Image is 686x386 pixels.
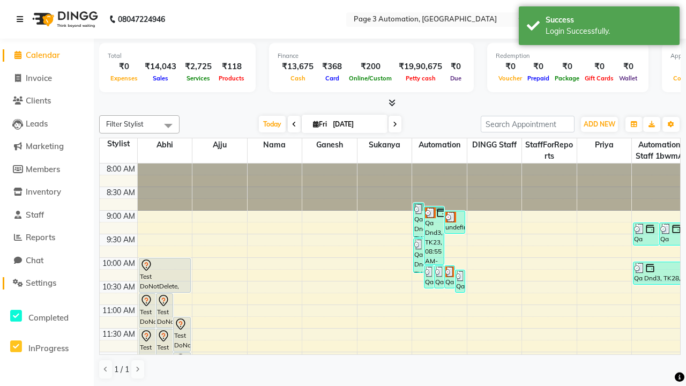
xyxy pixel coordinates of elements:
[3,255,91,267] a: Chat
[403,75,438,82] span: Petty cash
[139,329,155,375] div: Test DoNotDelete, TK07, 11:30 AM-12:30 PM, Hair Cut-Women
[26,141,64,151] span: Marketing
[108,75,140,82] span: Expenses
[456,270,465,292] div: Qa Dnd3, TK32, 10:15 AM-10:45 AM, Hair cut Below 12 years (Boy)
[26,118,48,129] span: Leads
[26,278,56,288] span: Settings
[481,116,575,132] input: Search Appointment
[139,294,155,328] div: Test DoNotDelete, TK07, 10:45 AM-11:30 AM, Hair Cut-Men
[181,61,216,73] div: ₹2,725
[584,120,615,128] span: ADD NEW
[100,258,137,269] div: 10:00 AM
[414,203,423,237] div: Qa Dnd3, TK22, 08:50 AM-09:35 AM, Hair Cut-Men
[288,75,308,82] span: Cash
[28,343,69,353] span: InProgress
[546,14,672,26] div: Success
[108,61,140,73] div: ₹0
[660,223,685,245] div: Qa Dnd3, TK25, 09:15 AM-09:45 AM, Hair Cut By Expert-Men
[496,61,525,73] div: ₹0
[581,117,618,132] button: ADD NEW
[435,266,444,288] div: Qa Dnd3, TK31, 10:10 AM-10:40 AM, Hair cut Below 12 years (Boy)
[140,61,181,73] div: ₹14,043
[216,61,247,73] div: ₹118
[105,164,137,175] div: 8:00 AM
[26,95,51,106] span: Clients
[100,305,137,316] div: 11:00 AM
[616,61,640,73] div: ₹0
[100,138,137,150] div: Stylist
[26,210,44,220] span: Staff
[318,61,346,73] div: ₹368
[156,329,173,363] div: Test DoNotDelete, TK12, 11:30 AM-12:15 PM, Hair Cut-Men
[105,211,137,222] div: 9:00 AM
[118,4,165,34] b: 08047224946
[156,294,173,328] div: Test DoNotDelete, TK14, 10:45 AM-11:30 AM, Hair Cut-Men
[3,209,91,221] a: Staff
[27,4,101,34] img: logo
[3,140,91,153] a: Marketing
[616,75,640,82] span: Wallet
[546,26,672,37] div: Login Successfully.
[3,95,91,107] a: Clients
[101,352,137,363] div: 12:00 PM
[192,138,247,152] span: Ajju
[108,51,247,61] div: Total
[3,164,91,176] a: Members
[3,186,91,198] a: Inventory
[302,138,357,152] span: Ganesh
[330,116,383,132] input: 2025-10-03
[445,266,454,288] div: Qa Dnd3, TK29, 10:10 AM-10:40 AM, Hair cut Below 12 years (Boy)
[278,61,318,73] div: ₹13,675
[150,75,171,82] span: Sales
[278,51,465,61] div: Finance
[522,138,577,163] span: StaffForReports
[3,49,91,62] a: Calendar
[216,75,247,82] span: Products
[552,75,582,82] span: Package
[248,138,302,152] span: Nama
[105,187,137,198] div: 8:30 AM
[100,281,137,293] div: 10:30 AM
[184,75,213,82] span: Services
[3,72,91,85] a: Invoice
[577,138,632,152] span: Priya
[633,262,684,284] div: Qa Dnd3, TK28, 10:05 AM-10:35 AM, Hair cut Below 12 years (Boy)
[26,187,61,197] span: Inventory
[26,232,55,242] span: Reports
[114,364,129,375] span: 1 / 1
[357,138,412,152] span: Sukanya
[414,239,423,272] div: Qa Dnd3, TK26, 09:35 AM-10:20 AM, Hair Cut-Men
[259,116,286,132] span: Today
[582,75,616,82] span: Gift Cards
[138,138,192,152] span: Abhi
[26,255,43,265] span: Chat
[424,266,434,288] div: Qa Dnd3, TK30, 10:10 AM-10:40 AM, Hair cut Below 12 years (Boy)
[174,317,190,351] div: Test DoNotDelete, TK11, 11:15 AM-12:00 PM, Hair Cut-Men
[496,75,525,82] span: Voucher
[394,61,446,73] div: ₹19,90,675
[106,120,144,128] span: Filter Stylist
[3,232,91,244] a: Reports
[412,138,467,152] span: Automation
[26,50,60,60] span: Calendar
[424,207,444,264] div: Qa Dnd3, TK23, 08:55 AM-10:10 AM, Hair Cut By Expert-Men,Hair Cut-Men
[448,75,464,82] span: Due
[552,61,582,73] div: ₹0
[582,61,616,73] div: ₹0
[100,329,137,340] div: 11:30 AM
[3,277,91,289] a: Settings
[28,313,69,323] span: Completed
[346,75,394,82] span: Online/Custom
[467,138,522,152] span: DINGG Staff
[346,61,394,73] div: ₹200
[3,118,91,130] a: Leads
[310,120,330,128] span: Fri
[105,234,137,246] div: 9:30 AM
[323,75,342,82] span: Card
[525,61,552,73] div: ₹0
[633,223,659,245] div: Qa Dnd3, TK24, 09:15 AM-09:45 AM, Hair cut Below 12 years (Boy)
[445,211,465,233] div: undefined, TK21, 09:00 AM-09:30 AM, Hair cut Below 12 years (Boy)
[139,258,190,292] div: Test DoNotDelete, TK15, 10:00 AM-10:45 AM, Hair Cut-Men
[446,61,465,73] div: ₹0
[496,51,640,61] div: Redemption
